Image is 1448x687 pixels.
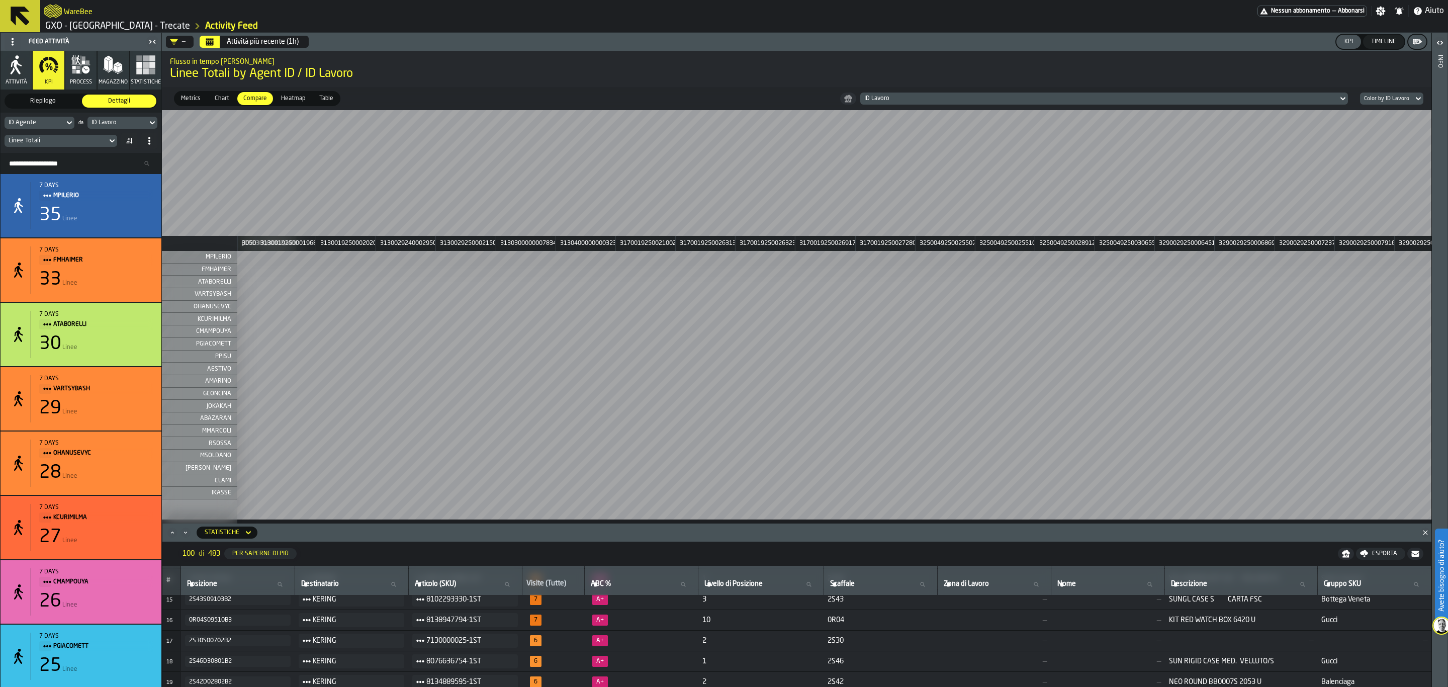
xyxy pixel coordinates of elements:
div: thumb [175,92,207,105]
span: 17 [166,639,172,644]
div: 2S42D02802B2 [189,678,287,685]
span: CMAMPOUYA [175,328,231,335]
div: Start: 11/09/2025, 13:25:41 - End: 11/09/2025, 13:51:07 [39,504,153,511]
div: KPI [1340,38,1357,45]
span: MPILERIO [53,190,145,201]
div: Title [39,246,153,266]
div: 27 [39,527,61,547]
span: label [704,580,763,588]
div: stat- [1,367,161,431]
span: label [1171,580,1207,588]
div: thumb [209,92,235,105]
span: — [1055,657,1160,665]
span: 8138947794-1ST [426,614,510,626]
span: label [1057,580,1076,588]
a: link-to-/wh/i/7274009e-5361-4e21-8e36-7045ee840609 [45,21,190,32]
input: label [185,578,290,591]
div: day: 313040000000032368 [556,236,615,251]
span: — [1169,637,1314,645]
div: title-Linee Totali by Agent ID / ID Lavoro [162,51,1431,87]
span: CLAMI [178,477,231,484]
span: # [166,577,170,584]
div: Title [39,504,153,523]
div: 7 days [39,504,153,511]
div: 7 days [39,311,153,318]
span: — [941,657,1047,665]
span: — [941,616,1047,624]
span: Nessun abbonamento [1271,8,1330,15]
span: MMARCOLI [178,427,231,435]
span: GCONCINA [178,390,231,397]
span: Dettagli [84,97,154,106]
div: 25 [39,656,61,676]
span: Linee [62,344,77,351]
span: Magazzino [99,79,128,85]
span: 483 [208,550,220,558]
label: button-switch-multi-Chart [208,91,236,106]
div: day: 313002924000295091 [376,236,435,251]
button: Minimize [179,528,192,538]
div: day: 313002925000215089 [435,236,495,251]
span: label [591,580,611,588]
button: button-Esporta [1356,548,1405,560]
span: — [941,678,1047,686]
span: Bottega Veneta [1321,595,1427,604]
div: FMHAIMER [162,264,237,276]
div: Title [39,375,153,394]
div: MPILERIO [162,251,237,264]
label: button-toggle-Impostazioni [1372,6,1390,16]
input: label [299,578,404,591]
div: CMAMPOUYA [162,325,237,338]
span: Riepilogo [8,97,78,106]
div: day: 329002925000686958 [1214,236,1274,251]
div: Title [39,568,153,587]
div: Visite (Tutte) [526,579,580,589]
a: link-to-/wh/i/7274009e-5361-4e21-8e36-7045ee840609/feed/fdbe9a4f-abe1-486a-a9d9-92e450c8c2be [205,21,258,32]
span: 7 [530,594,541,605]
div: KAMMAR [162,462,237,475]
label: button-switch-multi-Metrics [174,91,208,106]
div: day: 313001925000202080 [316,236,375,251]
div: 35 [39,205,61,225]
span: OHANUSEVYC [53,448,145,459]
label: button-switch-multi-Dettagli [81,94,157,109]
div: day: 325004925002551063 [975,236,1034,251]
span: 6 [530,635,541,646]
label: button-toggle-Aiuto [1409,5,1448,17]
span: OHANUSEVYC [175,303,231,310]
div: Info [1436,53,1443,684]
div: DropdownMenuValue- [170,38,186,46]
input: label [1169,578,1313,591]
span: — [1055,616,1160,624]
div: DropdownMenuValue-activity-metric [205,529,239,536]
span: Statistiche [131,79,161,85]
span: 18 [166,659,172,665]
header: Info [1432,33,1447,687]
span: 7 [530,615,541,626]
div: DropdownMenuValue-jobId [87,117,157,129]
span: label [830,580,855,588]
span: — [1321,637,1427,645]
div: DropdownMenuValue-eventsCount [5,135,117,147]
span: 2S42 [828,678,933,686]
div: VARTSYBASH [162,288,237,301]
div: 7 days [39,375,153,382]
span: Attività [6,79,27,85]
h2: Sub Title [64,6,93,16]
div: day: 325004925002891251 [1035,236,1094,251]
span: — [941,595,1047,604]
span: label [415,580,456,588]
label: button-switch-multi-Heatmap [274,91,312,106]
div: stat- [1,496,161,559]
div: Title [39,182,153,201]
div: stat- [1,238,161,302]
div: Start: 11/09/2025, 13:24:34 - End: 11/09/2025, 13:50:11 [39,246,153,253]
button: button-2S30S00702B2 [185,635,291,646]
span: KERING [313,655,396,667]
div: 0R04S09510B3 [189,617,287,624]
div: Start: 11/09/2025, 13:23:16 - End: 11/09/2025, 13:44:51 [39,440,153,447]
div: Title [39,311,153,330]
span: KPI [45,79,53,85]
span: SUN RIGID CASE MED. VELLUTO/S [1169,657,1314,665]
